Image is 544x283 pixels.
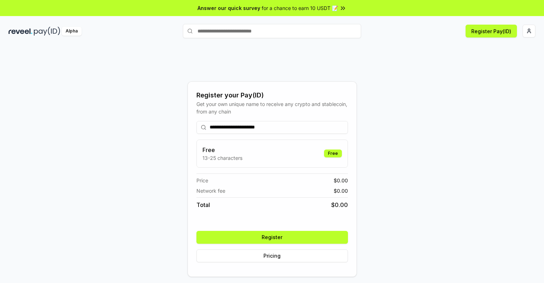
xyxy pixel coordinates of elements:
[196,187,225,194] span: Network fee
[196,177,208,184] span: Price
[9,27,32,36] img: reveel_dark
[62,27,82,36] div: Alpha
[34,27,60,36] img: pay_id
[262,4,338,12] span: for a chance to earn 10 USDT 📝
[196,100,348,115] div: Get your own unique name to receive any crypto and stablecoin, from any chain
[196,231,348,244] button: Register
[202,146,242,154] h3: Free
[196,249,348,262] button: Pricing
[466,25,517,37] button: Register Pay(ID)
[334,177,348,184] span: $ 0.00
[202,154,242,162] p: 13-25 characters
[324,150,342,157] div: Free
[196,90,348,100] div: Register your Pay(ID)
[334,187,348,194] span: $ 0.00
[197,4,260,12] span: Answer our quick survey
[196,201,210,209] span: Total
[331,201,348,209] span: $ 0.00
